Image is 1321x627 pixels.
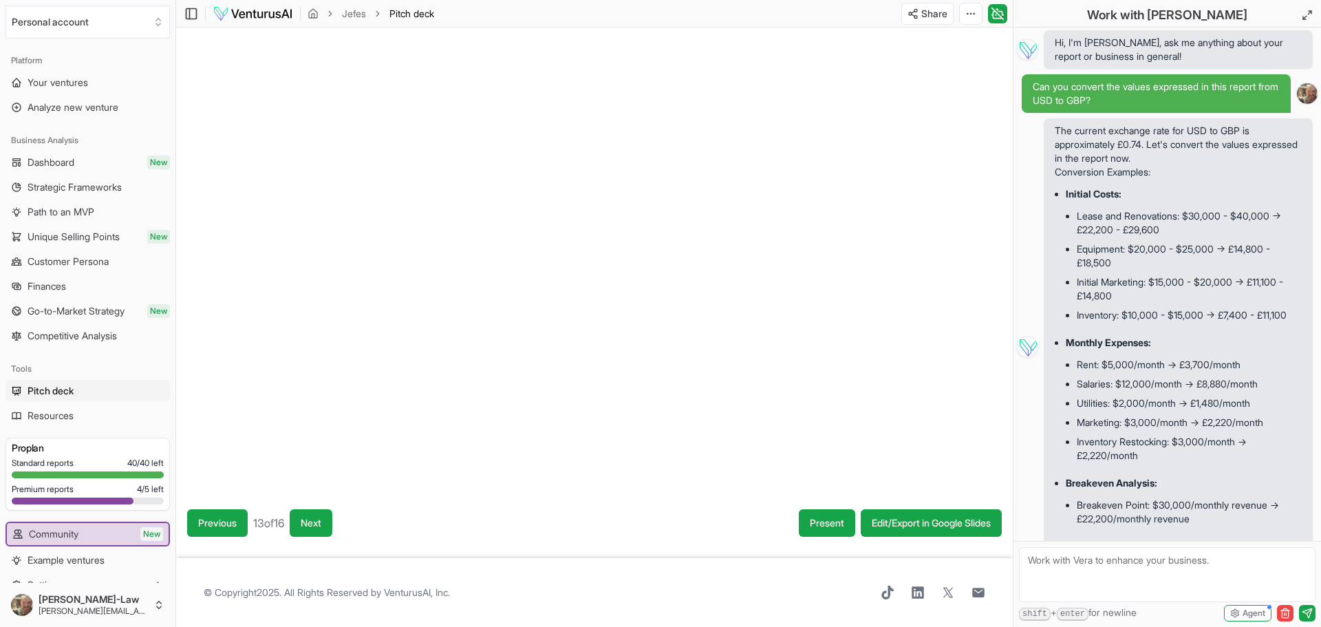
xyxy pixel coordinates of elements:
p: The current exchange rate for USD to GBP is approximately £0.74. Let's convert the values express... [1055,124,1302,165]
span: Your ventures [28,76,88,89]
a: Path to an MVP [6,201,170,223]
img: ACg8ocJH_RCmj7IG6SaxcLptTC8wG85jUJvlVq57okZcyXToBDsUWacP=s96-c [11,594,33,616]
a: VenturusAI, Inc [384,586,448,598]
h2: Work with [PERSON_NAME] [1087,6,1247,25]
span: New [147,304,170,318]
span: Premium reports [12,484,74,495]
a: Finances [6,275,170,297]
span: Analyze new venture [28,100,118,114]
div: Tools [6,358,170,380]
kbd: enter [1057,608,1088,621]
span: Community [29,527,78,541]
a: Go-to-Market StrategyNew [6,300,170,322]
li: Inventory: $10,000 - $15,000 -> £7,400 - £11,100 [1077,306,1302,325]
span: Go-to-Market Strategy [28,304,125,318]
li: Rent: $5,000/month -> £3,700/month [1077,355,1302,374]
button: Share [901,3,954,25]
span: Example ventures [28,553,105,567]
span: New [147,230,170,244]
img: Vera [1016,336,1038,358]
a: Example ventures [6,549,170,571]
a: Edit/Export in Google Slides [861,509,1002,537]
img: logo [213,6,293,22]
li: Salaries: $12,000/month -> £8,880/month [1077,374,1302,394]
button: Present [799,509,855,537]
button: [PERSON_NAME]-Law[PERSON_NAME][EMAIL_ADDRESS][DOMAIN_NAME] [6,588,170,621]
button: Settings [6,574,170,596]
span: + for newline [1019,606,1137,621]
div: Business Analysis [6,129,170,151]
a: Your ventures [6,72,170,94]
a: Pitch deck [6,380,170,402]
span: Pitch deck [28,384,74,398]
h3: Conversion Examples: [1055,165,1302,179]
span: [PERSON_NAME][EMAIL_ADDRESS][DOMAIN_NAME] [39,606,148,617]
span: Finances [28,279,66,293]
span: 40 / 40 left [127,458,164,469]
img: Vera [1016,39,1038,61]
span: 4 / 5 left [137,484,164,495]
kbd: shift [1019,608,1051,621]
span: Dashboard [28,156,74,169]
span: © Copyright 2025 . All Rights Reserved by . [204,586,450,599]
span: Hi, I'm [PERSON_NAME], ask me anything about your report or business in general! [1055,36,1302,63]
a: Strategic Frameworks [6,176,170,198]
span: Customer Persona [28,255,109,268]
button: Previous [187,509,248,537]
a: DashboardNew [6,151,170,173]
img: ACg8ocJH_RCmj7IG6SaxcLptTC8wG85jUJvlVq57okZcyXToBDsUWacP=s96-c [1297,83,1318,104]
span: Resources [28,409,74,423]
li: Breakeven Point: $30,000/monthly revenue -> £22,200/monthly revenue [1077,496,1302,529]
span: New [140,527,163,541]
strong: Initial Costs: [1066,188,1121,200]
span: New [147,156,170,169]
span: Share [921,7,947,21]
a: CommunityNew [7,523,169,545]
div: Platform [6,50,170,72]
span: Standard reports [12,458,74,469]
li: Initial Marketing: $15,000 - $20,000 -> £11,100 - £14,800 [1077,273,1302,306]
strong: Monthly Expenses: [1066,337,1151,348]
a: Competitive Analysis [6,325,170,347]
a: Unique Selling PointsNew [6,226,170,248]
h3: Pro plan [12,441,164,455]
li: Utilities: $2,000/month -> £1,480/month [1077,394,1302,413]
button: Select an organization [6,6,170,39]
span: [PERSON_NAME]-Law [39,593,148,606]
span: Strategic Frameworks [28,180,122,194]
span: Pitch deck [389,7,434,21]
li: Inventory Restocking: $3,000/month -> £2,220/month [1077,432,1302,465]
span: Path to an MVP [28,205,94,219]
a: Customer Persona [6,251,170,273]
span: Competitive Analysis [28,329,117,343]
button: Agent [1224,605,1271,621]
span: Can you convert the values expressed in this report from USD to GBP? [1033,80,1280,107]
button: Next [290,509,332,537]
li: Marketing: $3,000/month -> £2,220/month [1077,413,1302,432]
li: Equipment: $20,000 - $25,000 -> £14,800 - £18,500 [1077,240,1302,273]
span: Agent [1243,608,1265,619]
a: Jefes [342,7,366,21]
span: Settings [28,578,63,592]
li: Lease and Renovations: $30,000 - $40,000 -> £22,200 - £29,600 [1077,206,1302,240]
strong: Breakeven Analysis: [1066,477,1157,489]
a: Analyze new venture [6,96,170,118]
nav: breadcrumb [308,7,434,21]
span: 13 of 16 [253,515,284,531]
span: Unique Selling Points [28,230,120,244]
a: Resources [6,405,170,427]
